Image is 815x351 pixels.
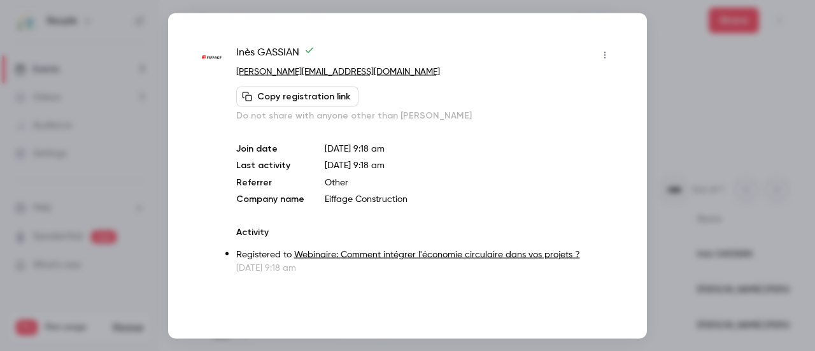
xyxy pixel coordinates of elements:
p: Last activity [236,159,304,172]
p: Other [325,176,615,189]
p: Registered to [236,248,615,261]
img: eiffage.com [200,46,223,69]
p: [DATE] 9:18 am [236,261,615,274]
span: [DATE] 9:18 am [325,161,385,169]
p: Do not share with anyone other than [PERSON_NAME] [236,109,615,122]
a: [PERSON_NAME][EMAIL_ADDRESS][DOMAIN_NAME] [236,67,440,76]
p: Referrer [236,176,304,189]
p: Join date [236,142,304,155]
p: [DATE] 9:18 am [325,142,615,155]
p: Company name [236,192,304,205]
span: Inès GASSIAN [236,45,315,65]
a: Webinaire: Comment intégrer l'économie circulaire dans vos projets ? [294,250,580,259]
p: Eiffage Construction [325,192,615,205]
p: Activity [236,226,615,238]
button: Copy registration link [236,86,358,106]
